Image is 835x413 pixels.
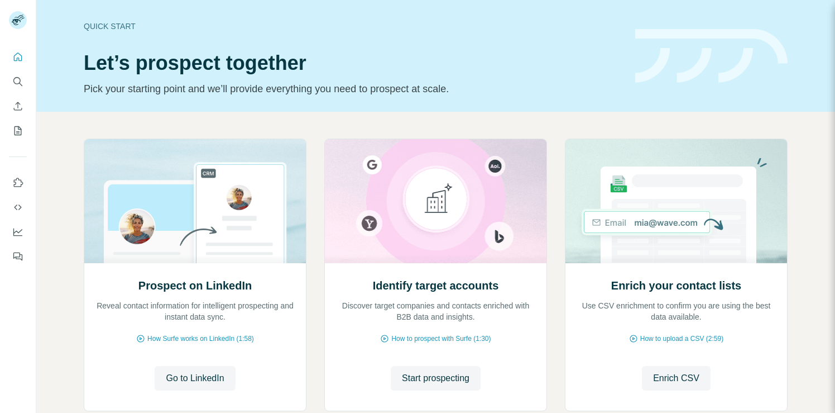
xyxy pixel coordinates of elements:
[84,21,622,32] div: Quick start
[391,366,481,391] button: Start prospecting
[95,300,295,322] p: Reveal contact information for intelligent prospecting and instant data sync.
[155,366,235,391] button: Go to LinkedIn
[84,52,622,74] h1: Let’s prospect together
[642,366,711,391] button: Enrich CSV
[653,372,699,385] span: Enrich CSV
[147,334,254,344] span: How Surfe works on LinkedIn (1:58)
[577,300,776,322] p: Use CSV enrichment to confirm you are using the best data available.
[9,222,27,242] button: Dashboard
[84,81,622,97] p: Pick your starting point and we’ll provide everything you need to prospect at scale.
[84,139,306,263] img: Prospect on LinkedIn
[9,197,27,217] button: Use Surfe API
[402,372,469,385] span: Start prospecting
[611,278,741,293] h2: Enrich your contact lists
[166,372,224,385] span: Go to LinkedIn
[565,139,788,263] img: Enrich your contact lists
[138,278,252,293] h2: Prospect on LinkedIn
[336,300,535,322] p: Discover target companies and contacts enriched with B2B data and insights.
[373,278,499,293] h2: Identify target accounts
[9,96,27,116] button: Enrich CSV
[391,334,491,344] span: How to prospect with Surfe (1:30)
[9,173,27,193] button: Use Surfe on LinkedIn
[640,334,723,344] span: How to upload a CSV (2:59)
[324,139,547,263] img: Identify target accounts
[9,121,27,141] button: My lists
[9,47,27,67] button: Quick start
[635,29,788,83] img: banner
[9,72,27,92] button: Search
[9,246,27,267] button: Feedback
